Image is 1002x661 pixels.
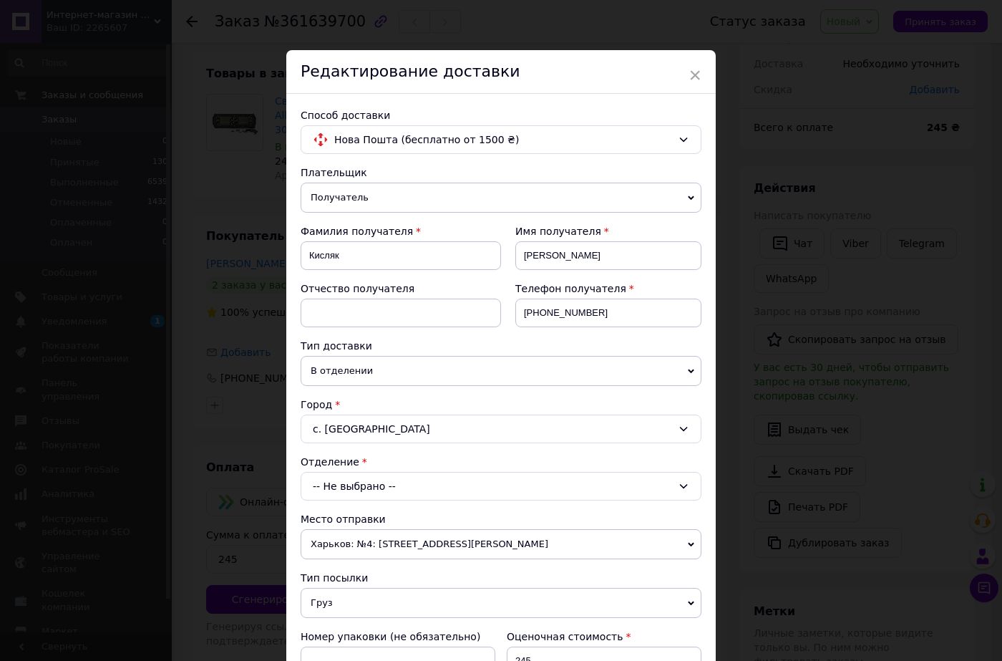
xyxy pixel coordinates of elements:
span: Фамилия получателя [301,226,413,237]
span: Харьков: №4: [STREET_ADDRESS][PERSON_NAME] [301,529,701,559]
div: Оценочная стоимость [507,629,701,644]
input: +380 [515,299,701,327]
span: Получатель [301,183,701,213]
div: Город [301,397,701,412]
div: -- Не выбрано -- [301,472,701,501]
span: Груз [301,588,701,618]
span: Тип посылки [301,572,368,584]
span: × [689,63,701,87]
div: Способ доставки [301,108,701,122]
div: с. [GEOGRAPHIC_DATA] [301,415,701,443]
div: Отделение [301,455,701,469]
span: Тип доставки [301,340,372,352]
span: Плательщик [301,167,367,178]
div: Номер упаковки (не обязательно) [301,629,495,644]
span: Нова Пошта (бесплатно от 1500 ₴) [334,132,672,148]
span: Отчество получателя [301,283,414,294]
span: Имя получателя [515,226,601,237]
div: Редактирование доставки [286,50,716,94]
span: В отделении [301,356,701,386]
span: Место отправки [301,513,386,525]
span: Телефон получателя [515,283,626,294]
